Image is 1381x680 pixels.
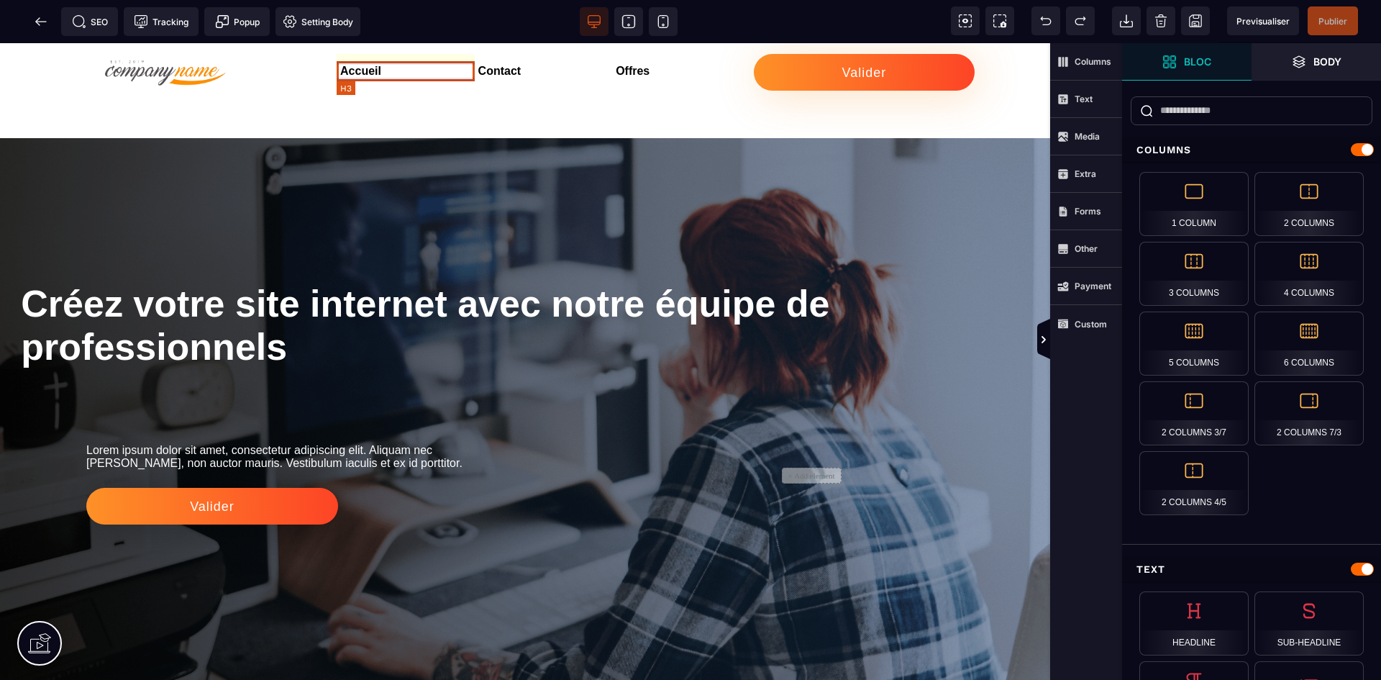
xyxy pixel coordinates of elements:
button: Valider [86,445,338,481]
span: Publier [1318,16,1347,27]
text: Lorem ipsum dolor sit amet, consectetur adipiscing elit. Aliquam nec [PERSON_NAME], non auctor ma... [86,397,660,430]
h3: Accueil [340,18,478,38]
span: Popup [215,14,260,29]
strong: Media [1075,131,1100,142]
span: Open Layer Manager [1252,43,1381,81]
strong: Payment [1075,281,1111,291]
div: Columns [1122,137,1381,163]
span: Setting Body [283,14,353,29]
div: Headline [1139,591,1249,656]
div: 2 Columns [1254,172,1364,236]
div: 3 Columns [1139,242,1249,306]
div: 2 Columns 4/5 [1139,451,1249,515]
span: Tracking [134,14,188,29]
h1: Créez votre site internet avec notre équipe de professionnels [21,232,1029,332]
h3: Offres [616,18,754,38]
div: 5 Columns [1139,312,1249,376]
button: Valider [754,11,975,47]
div: 6 Columns [1254,312,1364,376]
strong: Custom [1075,319,1107,330]
strong: Other [1075,243,1098,254]
div: Sub-Headline [1254,591,1364,656]
strong: Text [1075,94,1093,104]
span: View components [951,6,980,35]
span: Screenshot [985,6,1014,35]
div: 2 Columns 3/7 [1139,381,1249,445]
div: 2 Columns 7/3 [1254,381,1364,445]
strong: Body [1313,56,1341,67]
img: 0e46401d7cf1cabc84698d50b6b0ba7f_Capture_d_%C3%A9cran_2023-08-07_120320-removebg-preview.png [95,11,239,45]
strong: Extra [1075,168,1096,179]
div: 4 Columns [1254,242,1364,306]
span: Preview [1227,6,1299,35]
h3: Contact [478,18,616,38]
div: 1 Column [1139,172,1249,236]
span: Open Blocks [1122,43,1252,81]
strong: Columns [1075,56,1111,67]
strong: Bloc [1184,56,1211,67]
span: SEO [72,14,108,29]
span: Previsualiser [1236,16,1290,27]
strong: Forms [1075,206,1101,217]
div: Text [1122,556,1381,583]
